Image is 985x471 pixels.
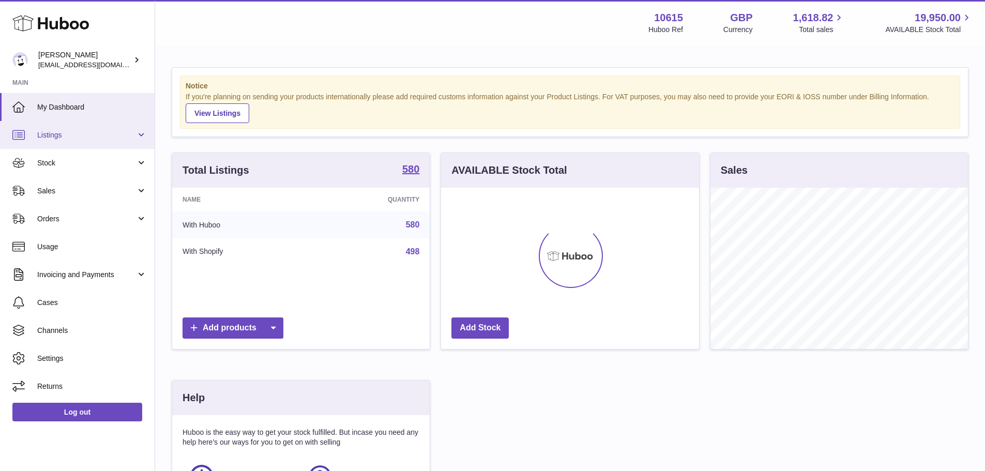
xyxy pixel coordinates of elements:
span: 19,950.00 [915,11,961,25]
th: Name [172,188,311,211]
span: Sales [37,186,136,196]
h3: Sales [721,163,748,177]
span: Channels [37,326,147,336]
a: 1,618.82 Total sales [793,11,845,35]
h3: Help [183,391,205,405]
a: Log out [12,403,142,421]
span: [EMAIL_ADDRESS][DOMAIN_NAME] [38,60,152,69]
a: 580 [406,220,420,229]
a: Add products [183,317,283,339]
strong: Notice [186,81,954,91]
p: Huboo is the easy way to get your stock fulfilled. But incase you need any help here's our ways f... [183,428,419,447]
a: 580 [402,164,419,176]
a: 498 [406,247,420,256]
span: Listings [37,130,136,140]
td: With Huboo [172,211,311,238]
div: Huboo Ref [648,25,683,35]
strong: GBP [730,11,752,25]
span: Cases [37,298,147,308]
span: Orders [37,214,136,224]
span: Total sales [799,25,845,35]
div: If you're planning on sending your products internationally please add required customs informati... [186,92,954,123]
td: With Shopify [172,238,311,265]
div: Currency [723,25,753,35]
a: 19,950.00 AVAILABLE Stock Total [885,11,973,35]
span: Settings [37,354,147,363]
span: AVAILABLE Stock Total [885,25,973,35]
img: internalAdmin-10615@internal.huboo.com [12,52,28,68]
span: Stock [37,158,136,168]
a: View Listings [186,103,249,123]
span: My Dashboard [37,102,147,112]
h3: Total Listings [183,163,249,177]
th: Quantity [311,188,430,211]
a: Add Stock [451,317,509,339]
h3: AVAILABLE Stock Total [451,163,567,177]
span: 1,618.82 [793,11,834,25]
strong: 10615 [654,11,683,25]
span: Usage [37,242,147,252]
strong: 580 [402,164,419,174]
div: [PERSON_NAME] [38,50,131,70]
span: Returns [37,382,147,391]
span: Invoicing and Payments [37,270,136,280]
